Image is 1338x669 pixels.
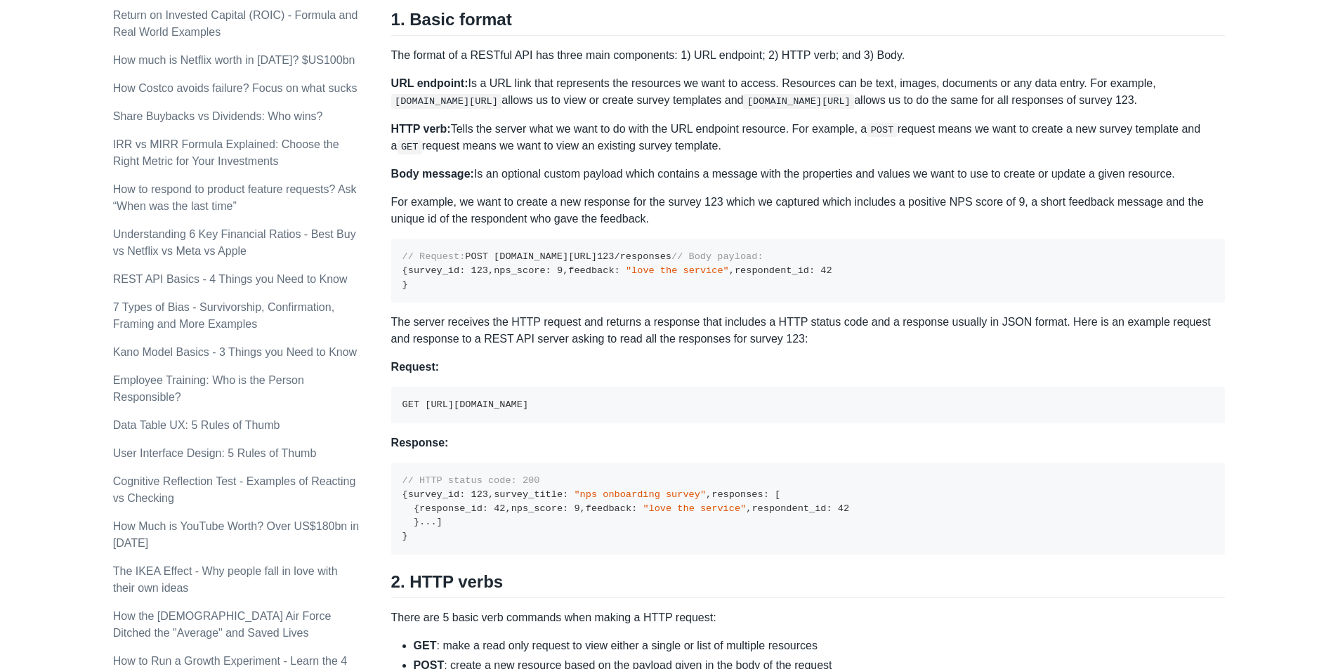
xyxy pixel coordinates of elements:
span: // Request: [402,251,466,262]
span: 42 [820,265,832,276]
a: Share Buybacks vs Dividends: Who wins? [113,110,323,122]
a: The IKEA Effect - Why people fall in love with their own ideas [113,565,338,594]
span: "nps onboarding survey" [574,489,706,500]
p: Tells the server what we want to do with the URL endpoint resource. For example, a request means ... [391,121,1226,155]
a: How the [DEMOGRAPHIC_DATA] Air Force Ditched the "Average" and Saved Lives [113,610,332,639]
a: How Costco avoids failure? Focus on what sucks [113,82,358,94]
code: POST [DOMAIN_NAME][URL] /responses survey_id nps_score feedback respondent_id [402,251,832,289]
span: , [706,489,711,500]
span: , [488,265,494,276]
p: Is a URL link that represents the resources we want to access. Resources can be text, images, doc... [391,75,1226,109]
span: , [488,489,494,500]
a: How Much is YouTube Worth? Over US$180bn in [DATE] [113,520,359,549]
span: } [402,531,408,541]
a: Cognitive Reflection Test - Examples of Reacting vs Checking [113,475,356,504]
a: Employee Training: Who is the Person Responsible? [113,374,304,403]
span: // Body payload: [671,251,763,262]
span: ] [437,517,442,527]
span: : [631,503,637,514]
p: The format of a RESTful API has three main components: 1) URL endpoint; 2) HTTP verb; and 3) Body. [391,47,1226,64]
strong: Request: [391,361,439,373]
span: : [459,489,465,500]
span: 9 [557,265,563,276]
span: : [826,503,832,514]
code: [DOMAIN_NAME][URL] [391,94,502,108]
code: [DOMAIN_NAME][URL] [743,94,854,108]
h2: 1. Basic format [391,9,1226,36]
strong: URL endpoint: [391,77,468,89]
p: There are 5 basic verb commands when making a HTTP request: [391,609,1226,626]
code: survey_id survey_title responses response_id nps_score feedback respondent_id ... [402,475,850,541]
span: , [580,503,586,514]
a: How much is Netflix worth in [DATE]? $US100bn [113,54,355,66]
span: "love the service" [626,265,729,276]
a: 7 Types of Bias - Survivorship, Confirmation, Framing and More Examples [113,301,334,330]
li: : make a read only request to view either a single or list of multiple resources [414,637,1226,654]
span: 42 [838,503,849,514]
span: : [483,503,488,514]
code: GET [398,140,422,154]
span: , [563,265,568,276]
strong: HTTP verb: [391,123,451,135]
span: { [402,265,408,276]
span: 42 [494,503,505,514]
a: How to respond to product feature requests? Ask “When was the last time” [113,183,357,212]
span: , [746,503,752,514]
span: // HTTP status code: 200 [402,475,540,486]
a: Return on Invested Capital (ROIC) - Formula and Real World Examples [113,9,358,38]
strong: GET [414,640,437,651]
span: } [402,279,408,290]
span: { [414,503,419,514]
code: POST [867,123,898,137]
span: : [809,265,815,276]
a: User Interface Design: 5 Rules of Thumb [113,447,317,459]
span: } [414,517,419,527]
code: GET [URL][DOMAIN_NAME] [402,399,528,410]
span: : [763,489,769,500]
span: : [459,265,465,276]
p: For example, we want to create a new response for the survey 123 which we captured which includes... [391,194,1226,227]
span: , [506,503,511,514]
a: REST API Basics - 4 Things you Need to Know [113,273,348,285]
span: [ [775,489,780,500]
h2: 2. HTTP verbs [391,571,1226,598]
a: Data Table UX: 5 Rules of Thumb [113,419,280,431]
a: Kano Model Basics - 3 Things you Need to Know [113,346,357,358]
span: : [546,265,551,276]
span: 123 [597,251,614,262]
span: { [402,489,408,500]
p: The server receives the HTTP request and returns a response that includes a HTTP status code and ... [391,314,1226,347]
strong: Response: [391,437,449,449]
p: Is an optional custom payload which contains a message with the properties and values we want to ... [391,166,1226,183]
span: 123 [471,489,488,500]
span: "love the service" [643,503,746,514]
a: Understanding 6 Key Financial Ratios - Best Buy vs Netflix vs Meta vs Apple [113,228,356,257]
span: : [615,265,620,276]
strong: Body message: [391,168,474,180]
span: , [729,265,735,276]
span: : [563,503,568,514]
span: 9 [574,503,579,514]
span: 123 [471,265,488,276]
span: : [563,489,568,500]
a: IRR vs MIRR Formula Explained: Choose the Right Metric for Your Investments [113,138,339,167]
